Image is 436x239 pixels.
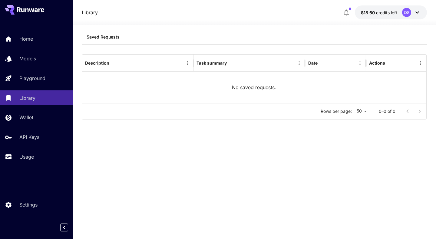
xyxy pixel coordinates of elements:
[19,153,34,160] p: Usage
[227,59,236,67] button: Sort
[82,9,98,16] nav: breadcrumb
[85,60,109,66] div: Description
[376,10,397,15] span: credits left
[308,60,318,66] div: Date
[318,59,327,67] button: Sort
[19,114,33,121] p: Wallet
[361,9,397,16] div: $18.5962
[110,59,118,67] button: Sort
[19,133,39,141] p: API Keys
[321,108,352,114] p: Rows per page:
[361,10,376,15] span: $18.60
[82,9,98,16] a: Library
[19,75,45,82] p: Playground
[19,35,33,42] p: Home
[356,59,364,67] button: Menu
[60,224,68,231] button: Collapse sidebar
[354,107,369,116] div: 50
[197,60,227,66] div: Task summary
[65,222,73,233] div: Collapse sidebar
[19,94,35,102] p: Library
[369,60,385,66] div: Actions
[379,108,395,114] p: 0–0 of 0
[355,5,427,19] button: $18.5962QS
[19,201,38,208] p: Settings
[232,84,276,91] p: No saved requests.
[183,59,192,67] button: Menu
[416,59,425,67] button: Menu
[87,34,120,40] span: Saved Requests
[295,59,303,67] button: Menu
[19,55,36,62] p: Models
[402,8,411,17] div: QS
